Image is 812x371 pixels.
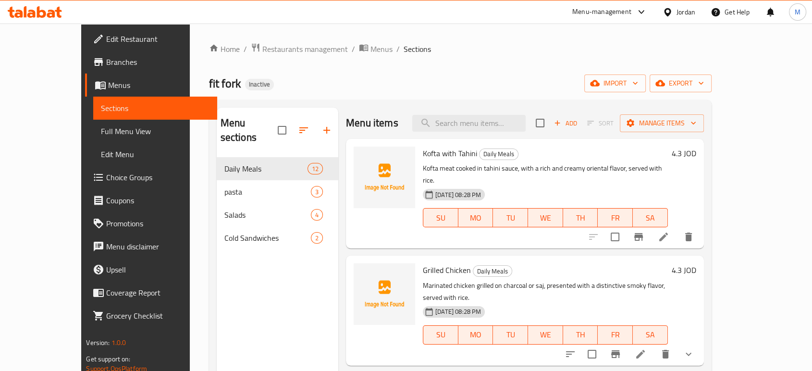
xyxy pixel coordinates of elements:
button: Add section [315,119,338,142]
span: WE [532,328,559,342]
button: TH [563,325,598,345]
button: SU [423,325,458,345]
span: Edit Restaurant [106,33,209,45]
span: 4 [311,210,322,220]
span: Manage items [627,117,696,129]
span: Daily Meals [224,163,308,174]
div: Salads4 [217,203,339,226]
div: items [311,232,323,244]
div: Menu-management [572,6,631,18]
span: TU [497,211,524,225]
span: Edit Menu [101,148,209,160]
a: Home [209,43,240,55]
span: 1.0.0 [111,336,126,349]
span: Coupons [106,195,209,206]
span: TU [497,328,524,342]
input: search [412,115,526,132]
span: Daily Meals [480,148,518,160]
h2: Menu sections [221,116,278,145]
button: MO [458,208,493,227]
li: / [244,43,247,55]
svg: Show Choices [683,348,694,360]
button: SU [423,208,458,227]
span: 12 [308,164,322,173]
a: Sections [93,97,217,120]
span: Select all sections [272,120,292,140]
span: Upsell [106,264,209,275]
span: MO [462,211,490,225]
span: pasta [224,186,311,198]
span: Menus [370,43,393,55]
span: 3 [311,187,322,197]
a: Edit menu item [658,231,669,243]
span: Select section [530,113,550,133]
span: export [657,77,704,89]
button: show more [677,343,700,366]
button: MO [458,325,493,345]
span: Add [553,118,578,129]
button: Manage items [620,114,704,132]
a: Edit menu item [635,348,646,360]
h6: 4.3 JOD [672,263,696,277]
span: Grocery Checklist [106,310,209,322]
div: Jordan [677,7,695,17]
span: Sort sections [292,119,315,142]
li: / [396,43,400,55]
button: Branch-specific-item [627,225,650,248]
img: Kofta with Tahini [354,147,415,208]
span: WE [532,211,559,225]
span: Menus [108,79,209,91]
span: FR [602,211,629,225]
a: Choice Groups [85,166,217,189]
span: Daily Meals [473,266,512,277]
span: Version: [86,336,110,349]
a: Grocery Checklist [85,304,217,327]
nav: breadcrumb [209,43,712,55]
li: / [352,43,355,55]
h2: Menu items [346,116,398,130]
button: TU [493,325,528,345]
div: items [311,209,323,221]
span: TH [567,211,594,225]
span: Menu disclaimer [106,241,209,252]
button: Add [550,116,581,131]
span: Sections [101,102,209,114]
button: FR [598,208,633,227]
span: Branches [106,56,209,68]
span: fit fork [209,73,241,94]
span: Salads [224,209,311,221]
a: Edit Restaurant [85,27,217,50]
span: Kofta with Tahini [423,146,477,161]
p: Kofta meat cooked in tahini sauce, with a rich and creamy oriental flavor, served with rice. [423,162,668,186]
button: TU [493,208,528,227]
button: sort-choices [559,343,582,366]
button: delete [677,225,700,248]
a: Branches [85,50,217,74]
a: Restaurants management [251,43,348,55]
button: WE [528,325,563,345]
a: Edit Menu [93,143,217,166]
span: import [592,77,638,89]
a: Coupons [85,189,217,212]
button: import [584,74,646,92]
span: Select to update [605,227,625,247]
span: [DATE] 08:28 PM [431,307,485,316]
a: Coverage Report [85,281,217,304]
button: SA [633,208,668,227]
div: Daily Meals12 [217,157,339,180]
button: WE [528,208,563,227]
div: Cold Sandwiches [224,232,311,244]
span: Grilled Chicken [423,263,471,277]
span: MO [462,328,490,342]
span: SU [427,328,455,342]
p: Marinated chicken grilled on charcoal or saj, presented with a distinctive smoky flavor, served w... [423,280,668,304]
h6: 4.3 JOD [672,147,696,160]
a: Full Menu View [93,120,217,143]
div: Daily Meals [479,148,518,160]
nav: Menu sections [217,153,339,253]
span: Inactive [245,80,274,88]
a: Upsell [85,258,217,281]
